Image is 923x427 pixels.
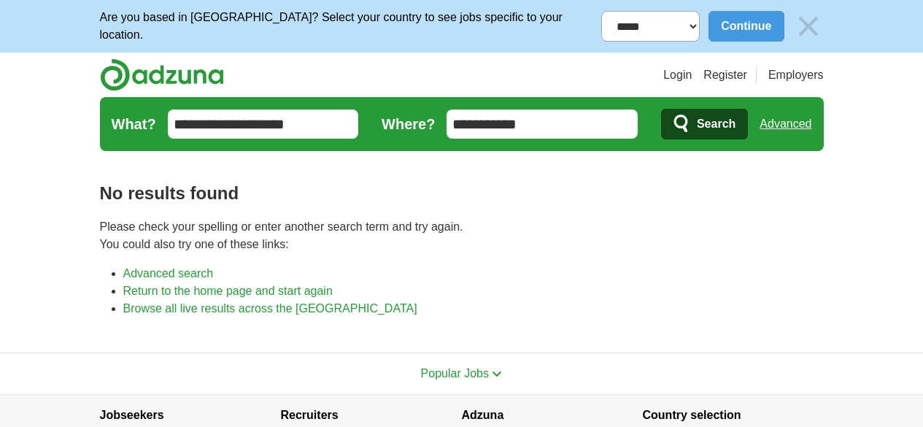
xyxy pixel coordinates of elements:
a: Login [663,66,692,84]
a: Employers [768,66,824,84]
a: Browse all live results across the [GEOGRAPHIC_DATA] [123,302,417,315]
label: What? [112,113,156,135]
img: Adzuna logo [100,58,224,91]
img: icon_close_no_bg.svg [793,11,824,42]
a: Advanced search [123,267,214,280]
span: Search [697,109,735,139]
button: Continue [708,11,784,42]
a: Register [703,66,747,84]
span: Popular Jobs [421,367,489,380]
p: Are you based in [GEOGRAPHIC_DATA]? Select your country to see jobs specific to your location. [100,9,602,44]
button: Search [661,109,748,139]
a: Advanced [760,109,811,139]
h1: No results found [100,180,824,207]
label: Where? [382,113,435,135]
img: toggle icon [492,371,502,377]
p: Please check your spelling or enter another search term and try again. You could also try one of ... [100,218,824,253]
a: Return to the home page and start again [123,285,333,297]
